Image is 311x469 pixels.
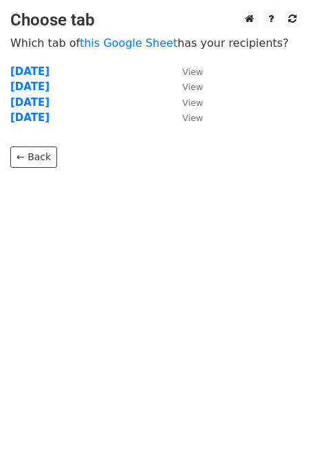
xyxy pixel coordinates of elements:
a: ← Back [10,146,57,168]
a: [DATE] [10,111,50,124]
p: Which tab of has your recipients? [10,36,301,50]
a: [DATE] [10,80,50,93]
a: View [169,111,203,124]
small: View [182,98,203,108]
h3: Choose tab [10,10,301,30]
a: this Google Sheet [80,36,178,50]
a: View [169,65,203,78]
a: [DATE] [10,65,50,78]
small: View [182,113,203,123]
a: View [169,80,203,93]
small: View [182,67,203,77]
a: View [169,96,203,109]
a: [DATE] [10,96,50,109]
small: View [182,82,203,92]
